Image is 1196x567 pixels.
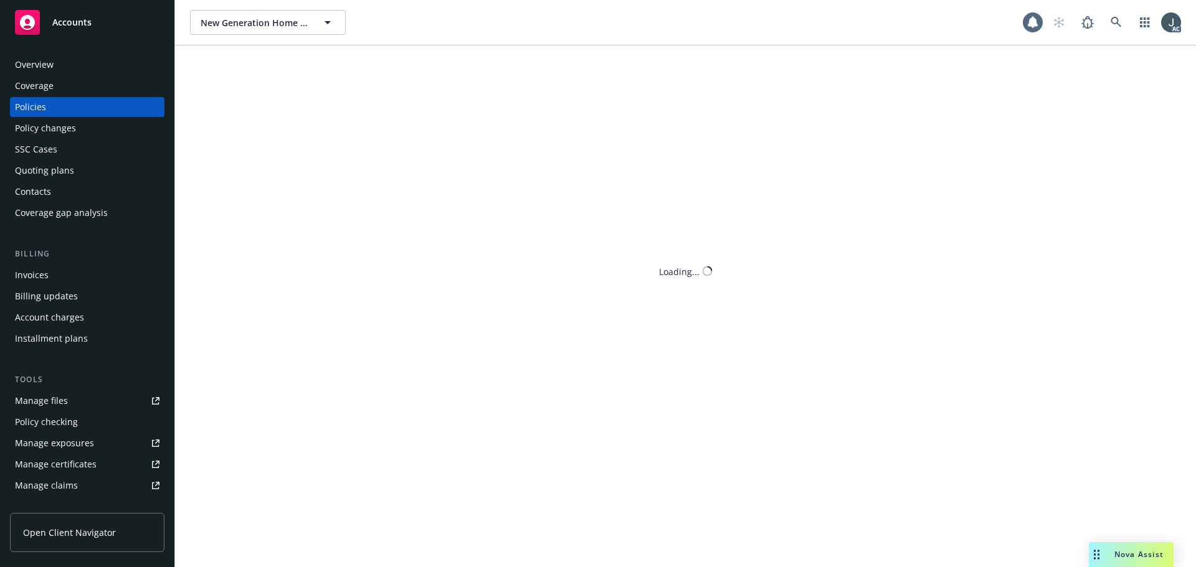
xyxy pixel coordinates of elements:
span: New Generation Home Improvements, Inc. [201,16,308,29]
div: Coverage [15,76,54,96]
a: Accounts [10,5,164,40]
div: SSC Cases [15,139,57,159]
div: Manage exposures [15,433,94,453]
a: Billing updates [10,286,164,306]
button: New Generation Home Improvements, Inc. [190,10,346,35]
a: Manage BORs [10,497,164,517]
a: Coverage [10,76,164,96]
div: Drag to move [1089,542,1104,567]
div: Policies [15,97,46,117]
a: Policy changes [10,118,164,138]
div: Installment plans [15,329,88,349]
a: SSC Cases [10,139,164,159]
div: Loading... [659,265,700,278]
a: Search [1104,10,1129,35]
a: Manage exposures [10,433,164,453]
div: Policy changes [15,118,76,138]
a: Contacts [10,182,164,202]
a: Manage claims [10,476,164,495]
a: Policies [10,97,164,117]
a: Policy checking [10,412,164,432]
a: Coverage gap analysis [10,203,164,223]
div: Billing [10,248,164,260]
div: Policy checking [15,412,78,432]
span: Open Client Navigator [23,526,116,539]
a: Overview [10,55,164,75]
a: Switch app [1132,10,1157,35]
a: Manage certificates [10,454,164,474]
div: Contacts [15,182,51,202]
div: Manage claims [15,476,78,495]
img: photo [1161,12,1181,32]
div: Overview [15,55,54,75]
a: Manage files [10,391,164,411]
a: Installment plans [10,329,164,349]
a: Start snowing [1046,10,1071,35]
a: Account charges [10,307,164,327]
div: Tools [10,373,164,386]
a: Quoting plans [10,161,164,180]
button: Nova Assist [1089,542,1174,567]
div: Coverage gap analysis [15,203,108,223]
div: Manage BORs [15,497,74,517]
a: Report a Bug [1075,10,1100,35]
div: Invoices [15,265,49,285]
span: Accounts [52,17,92,27]
div: Account charges [15,307,84,327]
div: Billing updates [15,286,78,306]
a: Invoices [10,265,164,285]
span: Nova Assist [1114,549,1164,560]
div: Manage certificates [15,454,97,474]
div: Quoting plans [15,161,74,180]
div: Manage files [15,391,68,411]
